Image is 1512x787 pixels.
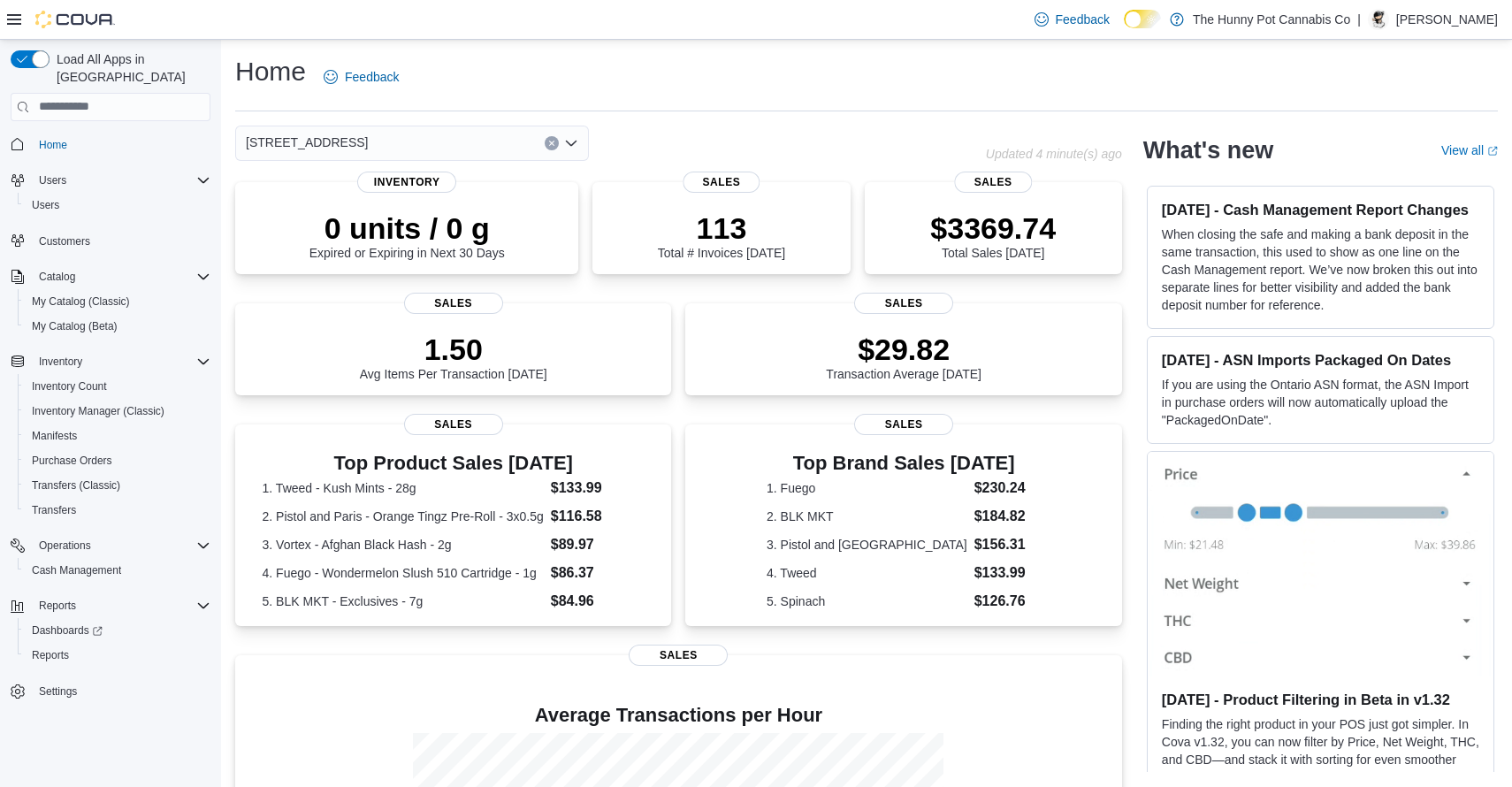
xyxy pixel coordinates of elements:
[18,498,218,523] button: Transfers
[551,478,645,499] dd: $133.99
[1027,2,1117,37] a: Feedback
[1162,376,1479,429] p: If you are using the Ontario ASN format, the ASN Import in purchase orders will now automatically...
[18,558,218,583] button: Cash Management
[4,264,218,289] button: Catalog
[32,231,97,252] a: Customers
[263,479,544,497] dt: 1. Tweed - Kush Mints - 28g
[826,332,981,381] div: Transaction Average [DATE]
[263,508,544,525] dt: 2. Pistol and Paris - Orange Tingz Pre-Roll - 3x0.5g
[39,138,67,152] span: Home
[25,560,210,581] span: Cash Management
[32,478,120,493] span: Transfers (Classic)
[25,560,128,581] a: Cash Management
[32,623,103,638] span: Dashboards
[4,593,218,618] button: Reports
[357,172,456,193] span: Inventory
[39,355,82,369] span: Inventory
[25,376,210,397] span: Inventory Count
[974,562,1042,584] dd: $133.99
[1162,691,1479,708] h3: [DATE] - Product Filtering in Beta in v1.32
[25,450,210,471] span: Purchase Orders
[25,620,210,641] span: Dashboards
[249,705,1108,726] h4: Average Transactions per Hour
[1396,9,1498,30] p: [PERSON_NAME]
[263,564,544,582] dt: 4. Fuego - Wondermelon Slush 510 Cartridge - 1g
[32,266,82,287] button: Catalog
[32,503,76,517] span: Transfers
[4,349,218,374] button: Inventory
[263,592,544,610] dt: 5. BLK MKT - Exclusives - 7g
[25,450,119,471] a: Purchase Orders
[32,563,121,577] span: Cash Management
[986,147,1122,161] p: Updated 4 minute(s) ago
[32,595,83,616] button: Reports
[1357,9,1361,30] p: |
[545,136,559,150] button: Clear input
[235,54,306,89] h1: Home
[955,172,1032,193] span: Sales
[1487,146,1498,157] svg: External link
[360,332,547,381] div: Avg Items Per Transaction [DATE]
[18,618,218,643] a: Dashboards
[25,195,210,216] span: Users
[25,645,76,666] a: Reports
[564,136,578,150] button: Open list of options
[404,414,503,435] span: Sales
[25,291,137,312] a: My Catalog (Classic)
[551,591,645,612] dd: $84.96
[32,351,210,372] span: Inventory
[32,680,210,702] span: Settings
[18,289,218,314] button: My Catalog (Classic)
[974,534,1042,555] dd: $156.31
[50,50,210,86] span: Load All Apps in [GEOGRAPHIC_DATA]
[18,314,218,339] button: My Catalog (Beta)
[32,404,164,418] span: Inventory Manager (Classic)
[32,230,210,252] span: Customers
[32,170,210,191] span: Users
[25,645,210,666] span: Reports
[4,678,218,704] button: Settings
[11,125,210,751] nav: Complex example
[35,11,115,28] img: Cova
[767,536,967,554] dt: 3. Pistol and [GEOGRAPHIC_DATA]
[658,210,785,246] p: 113
[25,401,210,422] span: Inventory Manager (Classic)
[246,132,368,153] span: [STREET_ADDRESS]
[32,535,98,556] button: Operations
[25,620,110,641] a: Dashboards
[263,453,645,474] h3: Top Product Sales [DATE]
[39,173,66,187] span: Users
[4,533,218,558] button: Operations
[39,539,91,553] span: Operations
[767,479,967,497] dt: 1. Fuego
[18,424,218,448] button: Manifests
[25,425,210,447] span: Manifests
[25,475,210,496] span: Transfers (Classic)
[4,228,218,254] button: Customers
[25,401,172,422] a: Inventory Manager (Classic)
[309,210,505,260] div: Expired or Expiring in Next 30 Days
[930,210,1056,260] div: Total Sales [DATE]
[32,198,59,212] span: Users
[1162,201,1479,218] h3: [DATE] - Cash Management Report Changes
[32,351,89,372] button: Inventory
[25,500,210,521] span: Transfers
[1143,136,1273,164] h2: What's new
[32,294,130,309] span: My Catalog (Classic)
[551,506,645,527] dd: $116.58
[854,414,953,435] span: Sales
[18,643,218,668] button: Reports
[1056,11,1110,28] span: Feedback
[18,399,218,424] button: Inventory Manager (Classic)
[39,270,75,284] span: Catalog
[25,425,84,447] a: Manifests
[404,293,503,314] span: Sales
[629,645,728,666] span: Sales
[854,293,953,314] span: Sales
[1193,9,1350,30] p: The Hunny Pot Cannabis Co
[767,508,967,525] dt: 2. BLK MKT
[683,172,760,193] span: Sales
[32,595,210,616] span: Reports
[551,562,645,584] dd: $86.37
[32,170,73,191] button: Users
